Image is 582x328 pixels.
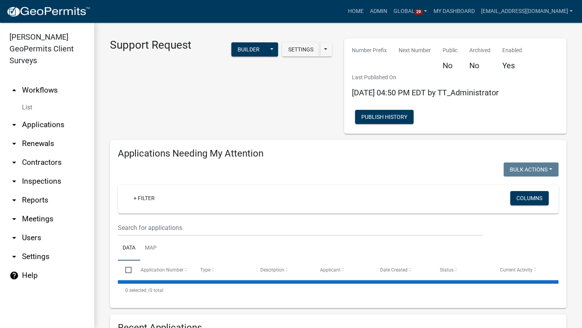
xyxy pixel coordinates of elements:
[478,4,576,19] a: [EMAIL_ADDRESS][DOMAIN_NAME]
[118,261,133,279] datatable-header-cell: Select
[443,46,458,55] p: Public
[320,267,340,273] span: Applicant
[9,271,19,280] i: help
[367,4,390,19] a: Admin
[443,61,458,70] h5: No
[118,148,558,159] h4: Applications Needing My Attention
[432,261,492,279] datatable-header-cell: Status
[440,267,454,273] span: Status
[282,42,320,56] button: Settings
[503,162,558,177] button: Bulk Actions
[118,281,558,300] div: 0 total
[253,261,313,279] datatable-header-cell: Description
[492,261,552,279] datatable-header-cell: Current Activity
[352,88,499,97] span: [DATE] 04:50 PM EDT by TT_Administrator
[415,9,423,15] span: 29
[193,261,253,279] datatable-header-cell: Type
[9,233,19,242] i: arrow_drop_down
[141,267,183,273] span: Application Number
[127,191,161,205] a: + Filter
[372,261,432,279] datatable-header-cell: Date Created
[110,38,191,52] h3: Support Request
[9,214,19,224] i: arrow_drop_down
[345,4,367,19] a: Home
[9,120,19,129] i: arrow_drop_down
[9,139,19,148] i: arrow_drop_down
[355,110,414,124] button: Publish History
[9,86,19,95] i: arrow_drop_up
[9,195,19,205] i: arrow_drop_down
[355,115,414,121] wm-modal-confirm: Workflow Publish History
[133,261,193,279] datatable-header-cell: Application Number
[390,4,430,19] a: Global29
[118,236,140,261] a: Data
[260,267,284,273] span: Description
[469,46,490,55] p: Archived
[500,267,533,273] span: Current Activity
[200,267,210,273] span: Type
[502,46,522,55] p: Enabled
[9,177,19,186] i: arrow_drop_down
[399,46,431,55] p: Next Number
[9,158,19,167] i: arrow_drop_down
[469,61,490,70] h5: No
[313,261,373,279] datatable-header-cell: Applicant
[118,220,483,236] input: Search for applications
[140,236,161,261] a: Map
[231,42,266,56] button: Builder
[510,191,549,205] button: Columns
[380,267,408,273] span: Date Created
[430,4,478,19] a: My Dashboard
[125,288,150,293] span: 0 selected /
[352,73,499,82] p: Last Published On
[352,46,387,55] p: Number Prefix
[502,61,522,70] h5: Yes
[9,252,19,261] i: arrow_drop_down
